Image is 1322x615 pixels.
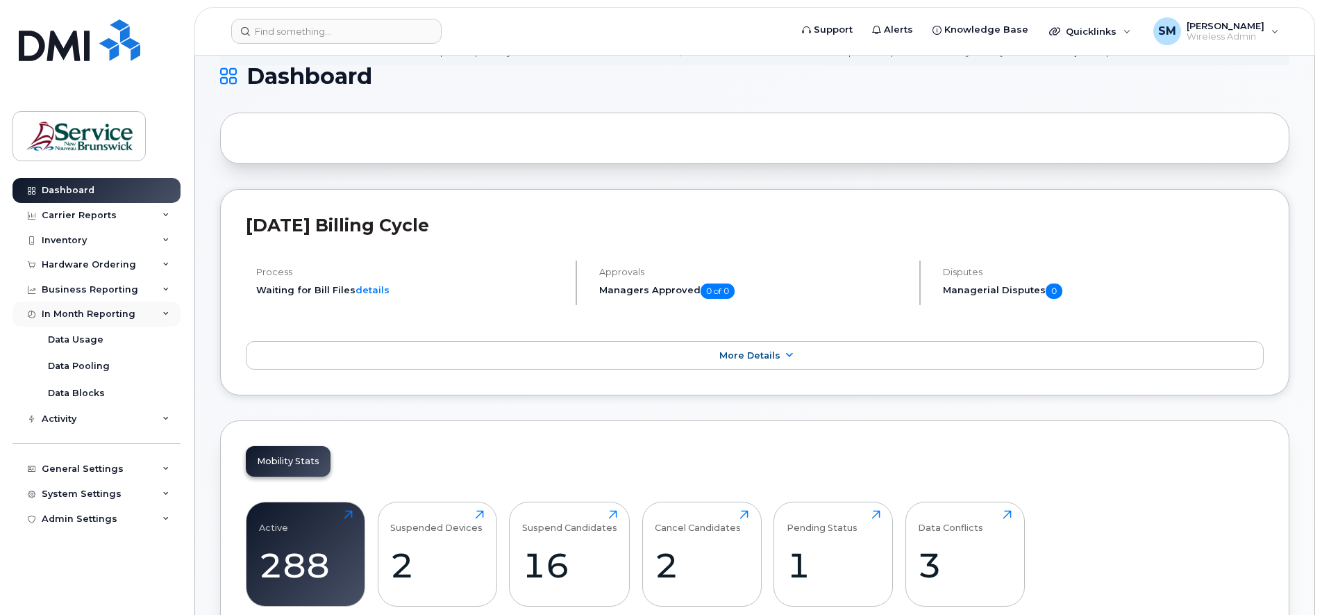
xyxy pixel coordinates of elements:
[259,510,288,533] div: Active
[792,16,862,44] a: Support
[862,16,923,44] a: Alerts
[719,350,780,361] span: More Details
[390,545,484,586] div: 2
[390,510,484,599] a: Suspended Devices2
[522,510,617,533] div: Suspend Candidates
[246,66,372,87] span: Dashboard
[355,284,390,295] a: details
[918,510,983,533] div: Data Conflicts
[390,510,483,533] div: Suspended Devices
[884,23,913,37] span: Alerts
[943,284,1264,299] h5: Managerial Disputes
[231,19,442,44] input: Find something...
[943,267,1264,277] h4: Disputes
[256,267,564,277] h4: Process
[655,510,748,599] a: Cancel Candidates2
[522,510,617,599] a: Suspend Candidates16
[1046,284,1062,299] span: 0
[246,215,1264,236] h2: [DATE] Billing Cycle
[918,545,1012,586] div: 3
[1144,17,1289,45] div: Sonia Manuel
[259,545,353,586] div: 288
[599,267,907,277] h4: Approvals
[814,23,853,37] span: Support
[1187,20,1264,31] span: [PERSON_NAME]
[1039,17,1141,45] div: Quicklinks
[599,284,907,299] h5: Managers Approved
[787,545,880,586] div: 1
[787,510,857,533] div: Pending Status
[522,545,617,586] div: 16
[1066,26,1116,37] span: Quicklinks
[256,284,564,297] li: Waiting for Bill Files
[655,545,748,586] div: 2
[944,23,1028,37] span: Knowledge Base
[918,510,1012,599] a: Data Conflicts3
[1158,23,1176,40] span: SM
[1187,31,1264,42] span: Wireless Admin
[787,510,880,599] a: Pending Status1
[655,510,741,533] div: Cancel Candidates
[259,510,353,599] a: Active288
[923,16,1038,44] a: Knowledge Base
[701,284,735,299] span: 0 of 0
